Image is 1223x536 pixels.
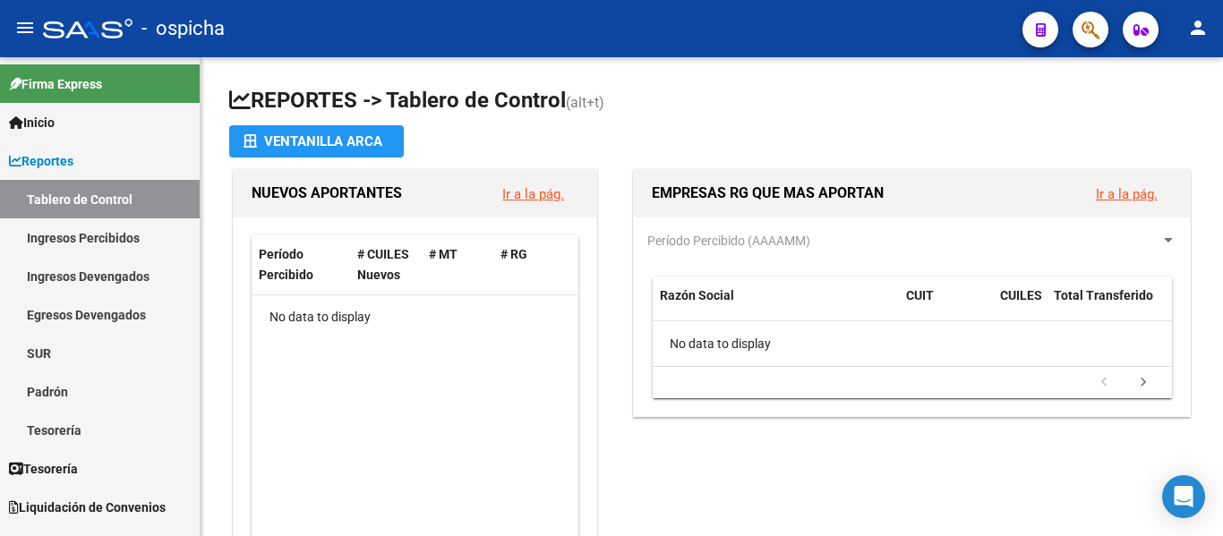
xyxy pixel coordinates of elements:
[229,125,404,157] button: Ventanilla ARCA
[422,235,493,294] datatable-header-cell: # MT
[653,277,899,336] datatable-header-cell: Razón Social
[660,288,734,302] span: Razón Social
[252,295,577,340] div: No data to display
[653,321,1172,366] div: No data to display
[488,177,578,210] button: Ir a la pág.
[9,113,55,132] span: Inicio
[229,86,1194,117] h1: REPORTES -> Tablero de Control
[429,247,458,261] span: # MT
[566,94,604,111] span: (alt+t)
[652,184,884,201] span: EMPRESAS RG QUE MAS APORTAN
[1047,277,1172,336] datatable-header-cell: Total Transferido
[252,235,350,294] datatable-header-cell: Período Percibido
[244,125,389,157] div: Ventanilla ARCA
[9,151,73,171] span: Reportes
[899,277,993,336] datatable-header-cell: CUIT
[141,9,225,48] span: - ospicha
[500,247,527,261] span: # RG
[1082,177,1172,210] button: Ir a la pág.
[493,235,565,294] datatable-header-cell: # RG
[259,247,313,282] span: Período Percibido
[502,186,564,202] a: Ir a la pág.
[906,288,934,302] span: CUIT
[9,498,166,517] span: Liquidación de Convenios
[1162,475,1205,518] div: Open Intercom Messenger
[1126,373,1160,393] a: go to next page
[1087,373,1121,393] a: go to previous page
[9,459,78,479] span: Tesorería
[9,74,102,94] span: Firma Express
[1054,288,1153,302] span: Total Transferido
[1096,186,1158,202] a: Ir a la pág.
[14,17,36,38] mat-icon: menu
[1187,17,1209,38] mat-icon: person
[647,234,810,248] span: Período Percibido (AAAAMM)
[252,184,402,201] span: NUEVOS APORTANTES
[1000,288,1042,302] span: CUILES
[350,235,422,294] datatable-header-cell: # CUILES Nuevos
[357,247,409,282] span: # CUILES Nuevos
[993,277,1047,336] datatable-header-cell: CUILES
